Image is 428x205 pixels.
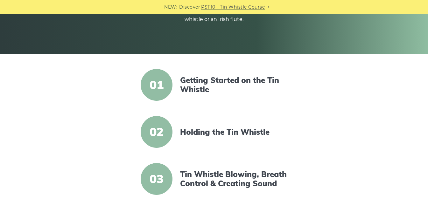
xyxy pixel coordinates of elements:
[141,116,172,148] span: 02
[164,3,177,11] span: NEW:
[180,127,290,137] a: Holding the Tin Whistle
[201,3,265,11] a: PST10 - Tin Whistle Course
[141,69,172,101] span: 01
[180,76,290,94] a: Getting Started on the Tin Whistle
[141,163,172,195] span: 03
[180,170,290,188] a: Tin Whistle Blowing, Breath Control & Creating Sound
[179,3,200,11] span: Discover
